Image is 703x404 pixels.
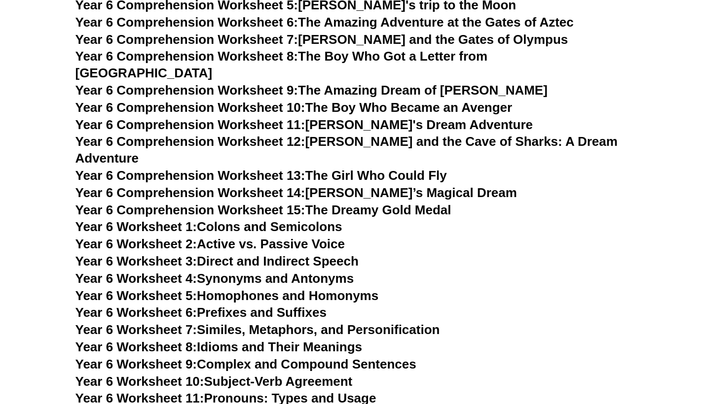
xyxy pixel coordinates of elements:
a: Year 6 Comprehension Worksheet 12:[PERSON_NAME] and the Cave of Sharks: A Dream Adventure [75,134,618,166]
a: Year 6 Worksheet 1:Colons and Semicolons [75,219,342,234]
span: Year 6 Worksheet 1: [75,219,197,234]
span: Year 6 Comprehension Worksheet 7: [75,32,298,47]
a: Year 6 Comprehension Worksheet 10:The Boy Who Became an Avenger [75,100,513,115]
span: Year 6 Comprehension Worksheet 9: [75,83,298,98]
a: Year 6 Comprehension Worksheet 7:[PERSON_NAME] and the Gates of Olympus [75,32,568,47]
span: Year 6 Worksheet 3: [75,254,197,269]
a: Year 6 Comprehension Worksheet 11:[PERSON_NAME]'s Dream Adventure [75,117,533,132]
span: Year 6 Comprehension Worksheet 13: [75,168,305,183]
span: Year 6 Worksheet 4: [75,271,197,286]
span: Year 6 Worksheet 5: [75,288,197,303]
a: Year 6 Worksheet 10:Subject-Verb Agreement [75,374,353,389]
a: Year 6 Worksheet 6:Prefixes and Suffixes [75,305,327,320]
span: Year 6 Worksheet 8: [75,339,197,354]
span: Year 6 Comprehension Worksheet 11: [75,117,305,132]
span: Year 6 Worksheet 9: [75,357,197,371]
a: Year 6 Comprehension Worksheet 9:The Amazing Dream of [PERSON_NAME] [75,83,548,98]
span: Year 6 Comprehension Worksheet 8: [75,49,298,64]
a: Year 6 Worksheet 2:Active vs. Passive Voice [75,236,345,251]
span: Year 6 Worksheet 6: [75,305,197,320]
a: Year 6 Worksheet 3:Direct and Indirect Speech [75,254,359,269]
a: Year 6 Comprehension Worksheet 8:The Boy Who Got a Letter from [GEOGRAPHIC_DATA] [75,49,488,80]
span: Year 6 Worksheet 2: [75,236,197,251]
iframe: Chat Widget [534,293,703,404]
a: Year 6 Worksheet 4:Synonyms and Antonyms [75,271,354,286]
span: Year 6 Comprehension Worksheet 6: [75,15,298,30]
a: Year 6 Worksheet 8:Idioms and Their Meanings [75,339,362,354]
span: Year 6 Comprehension Worksheet 12: [75,134,305,149]
a: Year 6 Comprehension Worksheet 15:The Dreamy Gold Medal [75,202,451,217]
span: Year 6 Comprehension Worksheet 14: [75,185,305,200]
a: Year 6 Comprehension Worksheet 13:The Girl Who Could Fly [75,168,447,183]
span: Year 6 Worksheet 7: [75,322,197,337]
span: Year 6 Comprehension Worksheet 10: [75,100,305,115]
a: Year 6 Comprehension Worksheet 6:The Amazing Adventure at the Gates of Aztec [75,15,574,30]
a: Year 6 Worksheet 5:Homophones and Homonyms [75,288,379,303]
span: Year 6 Worksheet 10: [75,374,204,389]
a: Year 6 Worksheet 7:Similes, Metaphors, and Personification [75,322,440,337]
a: Year 6 Worksheet 9:Complex and Compound Sentences [75,357,416,371]
span: Year 6 Comprehension Worksheet 15: [75,202,305,217]
a: Year 6 Comprehension Worksheet 14:[PERSON_NAME]’s Magical Dream [75,185,517,200]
